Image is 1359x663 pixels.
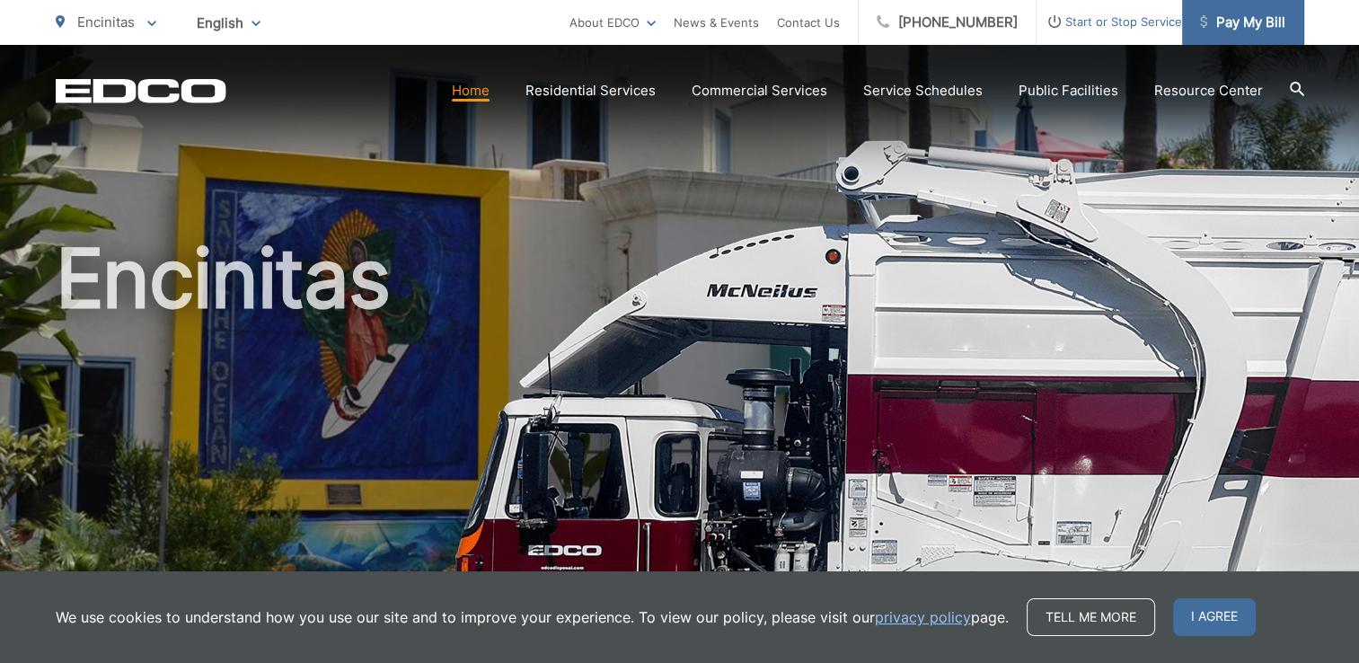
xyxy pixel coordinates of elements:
[77,13,135,31] span: Encinitas
[569,12,656,33] a: About EDCO
[674,12,759,33] a: News & Events
[692,80,827,102] a: Commercial Services
[875,606,971,628] a: privacy policy
[452,80,490,102] a: Home
[56,606,1009,628] p: We use cookies to understand how you use our site and to improve your experience. To view our pol...
[1019,80,1118,102] a: Public Facilities
[56,78,226,103] a: EDCD logo. Return to the homepage.
[1200,12,1285,33] span: Pay My Bill
[1154,80,1263,102] a: Resource Center
[1173,598,1256,636] span: I agree
[863,80,983,102] a: Service Schedules
[777,12,840,33] a: Contact Us
[1027,598,1155,636] a: Tell me more
[183,7,274,39] span: English
[525,80,656,102] a: Residential Services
